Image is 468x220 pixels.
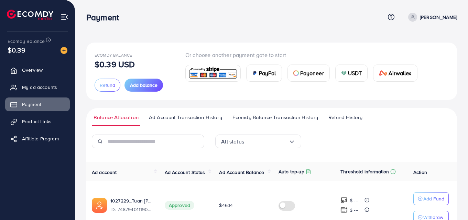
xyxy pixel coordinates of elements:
[185,51,423,59] p: Or choose another payment gate to start
[340,197,348,204] img: top-up amount
[8,45,25,55] span: $0.39
[185,65,241,82] a: card
[165,201,194,210] span: Approved
[259,69,276,77] span: PayPal
[246,65,282,82] a: cardPayPal
[61,13,68,21] img: menu
[244,136,289,147] input: Search for option
[287,65,330,82] a: cardPayoneer
[389,69,411,77] span: Airwallex
[95,60,135,68] p: $0.39 USD
[130,82,157,89] span: Add balance
[405,13,457,22] a: [PERSON_NAME]
[221,136,244,147] span: All status
[110,197,154,213] div: <span class='underline'>1027229_Tuan Hung</span></br>7487940111900934151
[219,202,233,209] span: $46.14
[61,47,67,54] img: image
[348,69,362,77] span: USDT
[340,167,389,176] p: Threshold information
[165,169,205,176] span: Ad Account Status
[279,167,304,176] p: Auto top-up
[92,169,117,176] span: Ad account
[300,69,324,77] span: Payoneer
[5,132,70,146] a: Affiliate Program
[110,206,154,213] span: ID: 7487940111900934151
[86,12,124,22] h3: Payment
[94,114,139,121] span: Balance Allocation
[5,80,70,94] a: My ad accounts
[340,206,348,213] img: top-up amount
[293,70,299,76] img: card
[124,79,163,92] button: Add balance
[350,206,358,214] p: $ ---
[110,197,154,204] a: 1027229_Tuan [PERSON_NAME]
[5,97,70,111] a: Payment
[22,101,41,108] span: Payment
[100,82,115,89] span: Refund
[149,114,222,121] span: Ad Account Transaction History
[5,63,70,77] a: Overview
[219,169,264,176] span: Ad Account Balance
[252,70,258,76] img: card
[188,66,238,81] img: card
[22,118,52,125] span: Product Links
[22,67,43,73] span: Overview
[379,70,387,76] img: card
[413,169,427,176] span: Action
[95,52,132,58] span: Ecomdy Balance
[95,79,120,92] button: Refund
[328,114,362,121] span: Refund History
[5,115,70,128] a: Product Links
[420,13,457,21] p: [PERSON_NAME]
[92,198,107,213] img: ic-ads-acc.e4c84228.svg
[413,192,449,205] button: Add Fund
[7,10,53,20] img: logo
[232,114,318,121] span: Ecomdy Balance Transaction History
[423,195,444,203] p: Add Fund
[8,38,45,45] span: Ecomdy Balance
[350,196,358,205] p: $ ---
[373,65,417,82] a: cardAirwallex
[215,135,301,148] div: Search for option
[22,135,59,142] span: Affiliate Program
[22,84,57,91] span: My ad accounts
[335,65,368,82] a: cardUSDT
[341,70,347,76] img: card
